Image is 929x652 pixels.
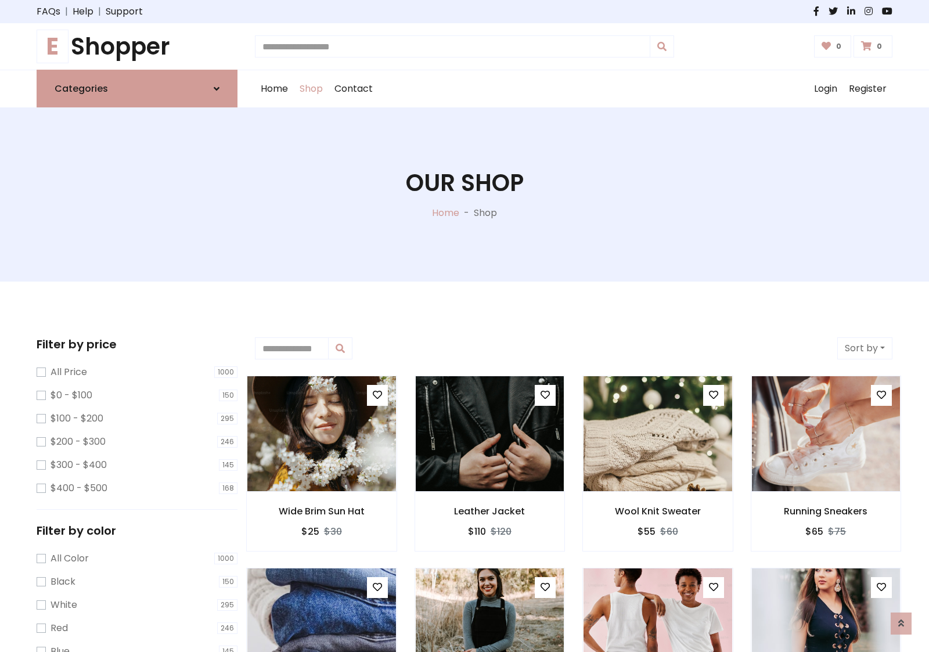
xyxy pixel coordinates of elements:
[51,621,68,635] label: Red
[51,598,77,612] label: White
[51,388,92,402] label: $0 - $100
[51,575,75,589] label: Black
[833,41,844,52] span: 0
[854,35,892,57] a: 0
[217,622,237,634] span: 246
[474,206,497,220] p: Shop
[828,525,846,538] del: $75
[55,83,108,94] h6: Categories
[805,526,823,537] h6: $65
[660,525,678,538] del: $60
[51,552,89,565] label: All Color
[37,70,237,107] a: Categories
[93,5,106,19] span: |
[106,5,143,19] a: Support
[51,365,87,379] label: All Price
[217,599,237,611] span: 295
[874,41,885,52] span: 0
[491,525,512,538] del: $120
[214,553,237,564] span: 1000
[415,506,565,517] h6: Leather Jacket
[37,30,69,63] span: E
[37,524,237,538] h5: Filter by color
[37,5,60,19] a: FAQs
[217,413,237,424] span: 295
[73,5,93,19] a: Help
[60,5,73,19] span: |
[247,506,397,517] h6: Wide Brim Sun Hat
[294,70,329,107] a: Shop
[843,70,892,107] a: Register
[468,526,486,537] h6: $110
[37,337,237,351] h5: Filter by price
[219,390,237,401] span: 150
[217,436,237,448] span: 246
[51,412,103,426] label: $100 - $200
[837,337,892,359] button: Sort by
[329,70,379,107] a: Contact
[51,435,106,449] label: $200 - $300
[219,482,237,494] span: 168
[219,459,237,471] span: 145
[406,169,524,197] h1: Our Shop
[51,481,107,495] label: $400 - $500
[814,35,852,57] a: 0
[324,525,342,538] del: $30
[37,33,237,60] a: EShopper
[751,506,901,517] h6: Running Sneakers
[301,526,319,537] h6: $25
[37,33,237,60] h1: Shopper
[214,366,237,378] span: 1000
[638,526,656,537] h6: $55
[808,70,843,107] a: Login
[51,458,107,472] label: $300 - $400
[219,576,237,588] span: 150
[459,206,474,220] p: -
[432,206,459,219] a: Home
[583,506,733,517] h6: Wool Knit Sweater
[255,70,294,107] a: Home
